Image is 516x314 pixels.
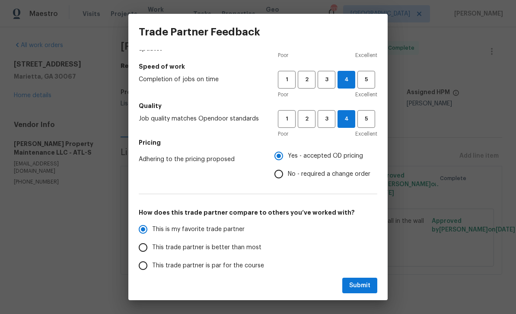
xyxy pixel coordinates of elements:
[355,130,377,138] span: Excellent
[338,75,355,85] span: 4
[278,130,288,138] span: Poor
[357,71,375,89] button: 5
[358,114,374,124] span: 5
[279,75,295,85] span: 1
[279,114,295,124] span: 1
[319,114,334,124] span: 3
[357,110,375,128] button: 5
[139,26,260,38] h3: Trade Partner Feedback
[278,110,296,128] button: 1
[152,243,261,252] span: This trade partner is better than most
[274,147,377,183] div: Pricing
[298,71,315,89] button: 2
[278,51,288,60] span: Poor
[288,170,370,179] span: No - required a change order
[349,280,370,291] span: Submit
[299,114,315,124] span: 2
[139,114,264,123] span: Job quality matches Opendoor standards
[338,114,355,124] span: 4
[139,75,264,84] span: Completion of jobs on time
[139,138,377,147] h5: Pricing
[278,71,296,89] button: 1
[338,71,355,89] button: 4
[278,90,288,99] span: Poor
[288,152,363,161] span: Yes - accepted OD pricing
[342,278,377,294] button: Submit
[152,261,264,270] span: This trade partner is par for the course
[299,75,315,85] span: 2
[358,75,374,85] span: 5
[139,101,377,110] h5: Quality
[139,62,377,71] h5: Speed of work
[139,155,261,164] span: Adhering to the pricing proposed
[318,110,335,128] button: 3
[355,90,377,99] span: Excellent
[152,225,245,234] span: This is my favorite trade partner
[338,110,355,128] button: 4
[318,71,335,89] button: 3
[139,208,377,217] h5: How does this trade partner compare to others you’ve worked with?
[355,51,377,60] span: Excellent
[139,220,377,311] div: How does this trade partner compare to others you’ve worked with?
[298,110,315,128] button: 2
[319,75,334,85] span: 3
